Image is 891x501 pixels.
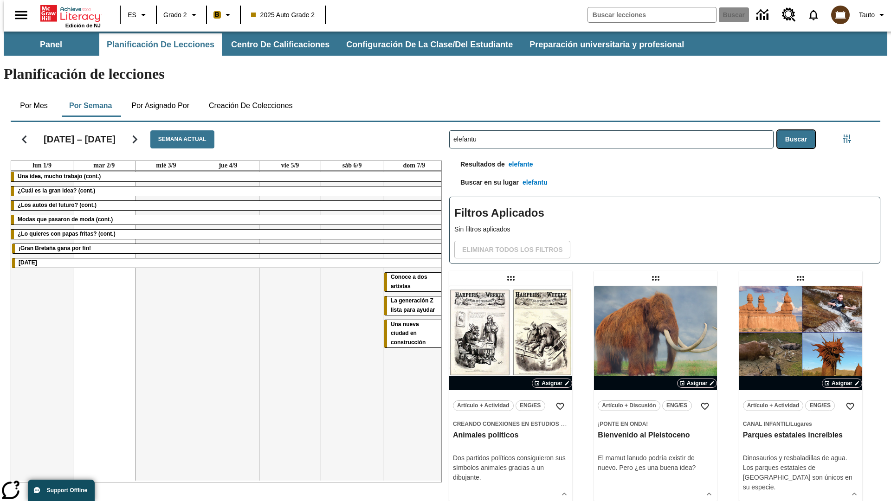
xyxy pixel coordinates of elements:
[18,216,113,223] span: Modas que pasaron de moda (cont.)
[11,215,445,225] div: Modas que pasaron de moda (cont.)
[776,2,801,27] a: Centro de recursos, Se abrirá en una pestaña nueva.
[687,379,708,387] span: Asignar
[831,6,850,24] img: avatar image
[805,400,835,411] button: ENG/ES
[11,201,445,210] div: ¿Los autos del futuro? (cont.)
[401,161,427,170] a: 7 de septiembre de 2025
[40,3,101,28] div: Portada
[822,379,862,388] button: Asignar Elegir fechas
[751,2,776,28] a: Centro de información
[47,487,87,494] span: Support Offline
[391,297,435,313] span: La generación Z lista para ayudar
[532,379,572,388] button: Asignar Elegir fechas
[123,128,147,151] button: Seguir
[598,421,648,427] span: ¡Ponte en onda!
[384,296,444,315] div: La generación Z lista para ayudar
[4,33,692,56] div: Subbarra de navegación
[251,10,315,20] span: 2025 Auto Grade 2
[18,187,95,194] span: ¿Cuál es la gran idea? (cont.)
[391,321,426,346] span: Una nueva ciudad en construcción
[662,400,692,411] button: ENG/ES
[454,225,875,234] p: Sin filtros aplicados
[449,178,519,192] p: Buscar en su lugar
[790,421,812,427] span: Lugares
[519,174,551,191] button: elefantu
[4,65,887,83] h1: Planificación de lecciones
[31,161,53,170] a: 1 de septiembre de 2025
[91,161,116,170] a: 2 de septiembre de 2025
[215,9,220,20] span: B
[842,398,859,415] button: Añadir a mis Favoritas
[648,271,663,286] div: Lección arrastrable: Bienvenido al Pleistoceno
[12,258,444,268] div: Día del Trabajo
[11,230,445,239] div: ¿Lo quieres con papas fritas? (cont.)
[11,186,445,196] div: ¿Cuál es la gran idea? (cont.)
[838,129,856,148] button: Menú lateral de filtros
[677,379,717,388] button: Asignar Elegir fechas
[453,430,568,440] h3: Animales políticos
[516,400,545,411] button: ENG/ES
[598,453,713,473] div: El mamut lanudo podría existir de nuevo. Pero ¿es una buena idea?
[743,430,859,440] h3: Parques estatales increíbles
[602,401,656,411] span: Artículo + Discusión
[279,161,301,170] a: 5 de septiembre de 2025
[210,6,237,23] button: Boost El color de la clase es anaranjado claro. Cambiar el color de la clase.
[217,161,239,170] a: 4 de septiembre de 2025
[743,400,804,411] button: Artículo + Actividad
[454,202,875,225] h2: Filtros Aplicados
[384,320,444,348] div: Una nueva ciudad en construcción
[504,271,518,286] div: Lección arrastrable: Animales políticos
[505,156,537,173] button: elefante
[453,453,568,482] div: Dos partidos políticos consiguieron sus símbolos animales gracias a un dibujante.
[18,202,97,208] span: ¿Los autos del futuro? (cont.)
[18,173,101,180] span: Una idea, mucho trabajo (cont.)
[12,244,444,253] div: ¡Gran Bretaña gana por fin!
[598,430,713,440] h3: Bienvenido al Pleistoceno
[62,95,119,117] button: Por semana
[391,274,427,289] span: Conoce a dos artistas
[552,398,568,415] button: Añadir a mis Favoritas
[747,401,800,411] span: Artículo + Actividad
[855,6,891,23] button: Perfil/Configuración
[128,10,136,20] span: ES
[5,33,97,56] button: Panel
[4,32,887,56] div: Subbarra de navegación
[384,273,444,291] div: Conoce a dos artistas
[457,401,510,411] span: Artículo + Actividad
[702,487,716,501] button: Ver más
[453,421,589,427] span: Creando conexiones en Estudios Sociales
[449,197,880,263] div: Filtros Aplicados
[163,10,187,20] span: Grado 2
[859,10,875,20] span: Tauto
[44,134,116,145] h2: [DATE] – [DATE]
[28,480,95,501] button: Support Offline
[13,128,36,151] button: Regresar
[666,401,687,411] span: ENG/ES
[598,400,660,411] button: Artículo + Discusión
[40,4,101,23] a: Portada
[598,419,713,429] span: Tema: ¡Ponte en onda!/null
[123,6,153,23] button: Lenguaje: ES, Selecciona un idioma
[801,3,826,27] a: Notificaciones
[339,33,520,56] button: Configuración de la clase/del estudiante
[847,487,861,501] button: Ver más
[810,401,831,411] span: ENG/ES
[793,271,808,286] div: Lección arrastrable: Parques estatales increíbles
[11,95,57,117] button: Por mes
[826,3,855,27] button: Escoja un nuevo avatar
[18,231,116,237] span: ¿Lo quieres con papas fritas? (cont.)
[341,161,364,170] a: 6 de septiembre de 2025
[65,23,101,28] span: Edición de NJ
[789,421,790,427] span: /
[697,398,713,415] button: Añadir a mis Favoritas
[450,131,773,148] input: Buscar lecciones
[224,33,337,56] button: Centro de calificaciones
[449,160,505,174] p: Resultados de
[777,130,815,148] button: Buscar
[522,33,691,56] button: Preparación universitaria y profesional
[743,419,859,429] span: Tema: Canal Infantil/Lugares
[7,1,35,29] button: Abrir el menú lateral
[557,487,571,501] button: Ver más
[124,95,197,117] button: Por asignado por
[542,379,562,387] span: Asignar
